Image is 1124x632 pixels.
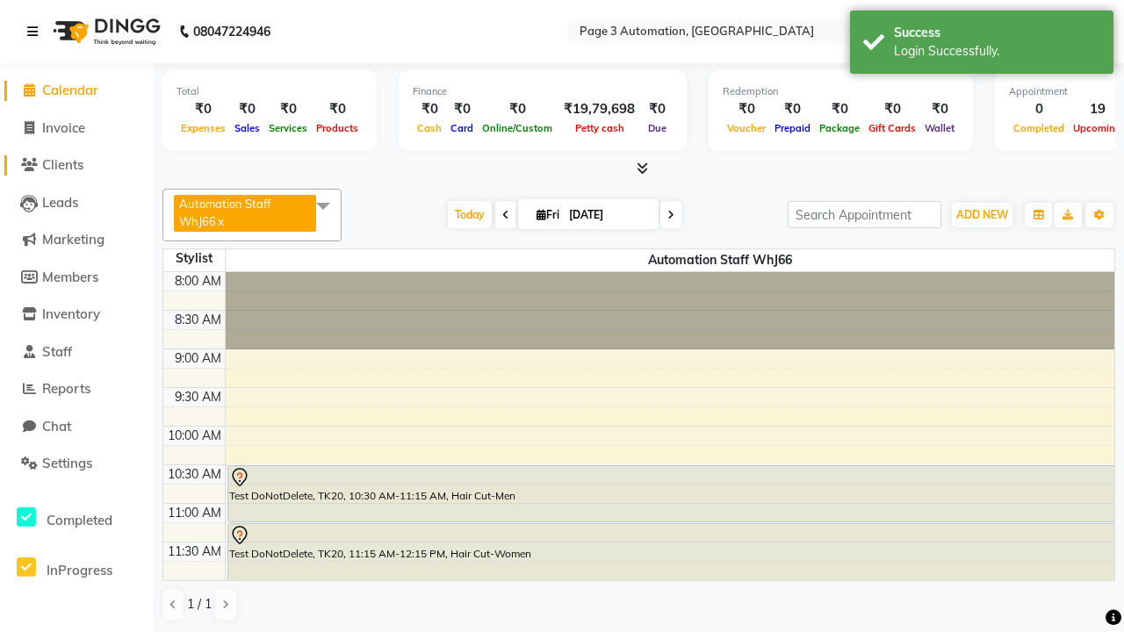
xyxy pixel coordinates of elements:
[230,122,264,134] span: Sales
[723,84,959,99] div: Redemption
[45,7,165,56] img: logo
[42,231,104,248] span: Marketing
[42,380,90,397] span: Reports
[312,122,363,134] span: Products
[164,504,225,522] div: 11:00 AM
[446,99,478,119] div: ₹0
[163,249,225,268] div: Stylist
[4,81,149,101] a: Calendar
[171,272,225,291] div: 8:00 AM
[4,230,149,250] a: Marketing
[723,122,770,134] span: Voucher
[956,208,1008,221] span: ADD NEW
[4,155,149,176] a: Clients
[42,269,98,285] span: Members
[894,24,1100,42] div: Success
[920,99,959,119] div: ₹0
[47,562,112,578] span: InProgress
[4,193,149,213] a: Leads
[47,512,112,528] span: Completed
[952,203,1012,227] button: ADD NEW
[177,84,363,99] div: Total
[171,349,225,368] div: 9:00 AM
[815,99,864,119] div: ₹0
[42,119,85,136] span: Invoice
[571,122,629,134] span: Petty cash
[557,99,642,119] div: ₹19,79,698
[177,99,230,119] div: ₹0
[193,7,270,56] b: 08047224946
[644,122,671,134] span: Due
[1009,99,1069,119] div: 0
[413,84,673,99] div: Finance
[177,122,230,134] span: Expenses
[171,388,225,406] div: 9:30 AM
[532,208,564,221] span: Fri
[920,122,959,134] span: Wallet
[642,99,673,119] div: ₹0
[448,201,492,228] span: Today
[42,343,72,360] span: Staff
[770,122,815,134] span: Prepaid
[4,417,149,437] a: Chat
[42,82,98,98] span: Calendar
[723,99,770,119] div: ₹0
[179,197,270,228] span: Automation Staff WhJ66
[413,99,446,119] div: ₹0
[164,465,225,484] div: 10:30 AM
[171,311,225,329] div: 8:30 AM
[413,122,446,134] span: Cash
[815,122,864,134] span: Package
[42,418,71,434] span: Chat
[4,342,149,363] a: Staff
[216,214,224,228] a: x
[564,202,652,228] input: 2025-10-03
[187,595,212,614] span: 1 / 1
[264,122,312,134] span: Services
[4,268,149,288] a: Members
[230,99,264,119] div: ₹0
[4,454,149,474] a: Settings
[264,99,312,119] div: ₹0
[4,379,149,399] a: Reports
[42,194,78,211] span: Leads
[864,99,920,119] div: ₹0
[788,201,941,228] input: Search Appointment
[1009,122,1069,134] span: Completed
[4,118,149,139] a: Invoice
[478,99,557,119] div: ₹0
[164,542,225,561] div: 11:30 AM
[164,427,225,445] div: 10:00 AM
[864,122,920,134] span: Gift Cards
[42,305,100,322] span: Inventory
[446,122,478,134] span: Card
[4,305,149,325] a: Inventory
[312,99,363,119] div: ₹0
[894,42,1100,61] div: Login Successfully.
[42,156,83,173] span: Clients
[42,455,92,471] span: Settings
[770,99,815,119] div: ₹0
[478,122,557,134] span: Online/Custom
